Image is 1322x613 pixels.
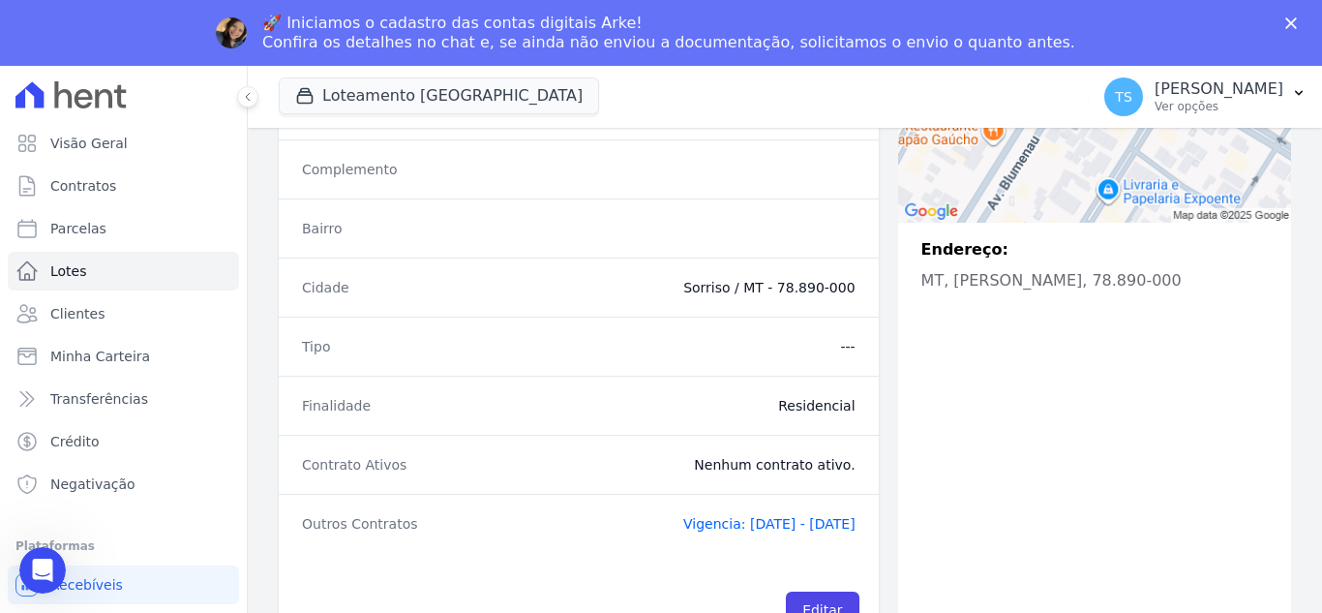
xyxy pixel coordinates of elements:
a: Lotes [8,252,239,291]
dd: Residencial [492,396,856,415]
div: Plataformas [15,535,231,558]
span: Transferências [50,389,148,409]
p: Ver opções [1155,99,1283,114]
img: Profile image for Adriane [216,17,247,48]
span: TS [1115,90,1131,104]
dt: Contrato Ativos [302,455,476,475]
dt: Finalidade [302,396,476,415]
span: Negativação [50,475,135,494]
span: Minha Carteira [50,347,150,366]
a: Clientes [8,294,239,333]
p: Endereço: [921,238,1268,261]
a: Crédito [8,422,239,461]
p: [PERSON_NAME] [1155,79,1283,99]
a: Minha Carteira [8,337,239,376]
dd: Nenhum contrato ativo. [492,455,856,475]
div: Fechar [1285,17,1305,29]
span: Recebíveis [50,575,123,595]
iframe: Intercom live chat [19,547,66,594]
span: Lotes [50,261,87,281]
div: 🚀 Iniciamos o cadastro das contas digitais Arke! Confira os detalhes no chat e, se ainda não envi... [262,14,1075,52]
span: Parcelas [50,219,106,238]
span: Visão Geral [50,134,128,153]
dd: --- [492,337,856,356]
dt: Tipo [302,337,476,356]
button: TS [PERSON_NAME] Ver opções [1089,70,1322,124]
a: Transferências [8,380,239,418]
dt: Bairro [302,219,476,238]
a: Recebíveis [8,566,239,604]
a: Negativação [8,465,239,504]
p: MT, [PERSON_NAME], 78.890-000 [921,269,1268,292]
dt: Outros Contratos [302,514,476,534]
span: Clientes [50,304,105,323]
span: Contratos [50,176,116,196]
button: Loteamento [GEOGRAPHIC_DATA] [279,77,599,114]
dt: Cidade [302,278,476,297]
dt: Complemento [302,160,476,179]
dd: Sorriso / MT - 78.890-000 [492,278,856,297]
a: Visão Geral [8,124,239,163]
a: Parcelas [8,209,239,248]
a: Vigencia: [DATE] - [DATE] [683,516,856,532]
a: Contratos [8,167,239,205]
span: Crédito [50,432,100,451]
